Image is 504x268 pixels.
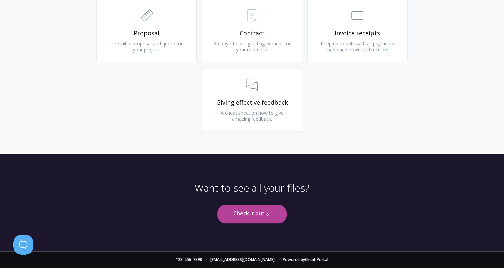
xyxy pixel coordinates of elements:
[111,40,183,53] span: The initial proposal and quote for your project.
[220,110,283,122] span: A cheat sheet on how to give amazing feedback.
[176,257,202,262] a: 123-456-7890
[210,257,275,262] a: [EMAIL_ADDRESS][DOMAIN_NAME]
[202,69,302,131] a: Giving effective feedback A cheat sheet on how to give amazing feedback.
[195,182,309,205] p: Want to see all your files?
[305,257,328,262] a: Client Portal
[276,258,328,262] li: Powered by
[213,40,290,53] span: A copy of our signed agreement for your reference.
[217,205,287,223] a: Check it out
[321,40,394,53] span: Keep up to date with all payments made and download receipts.
[212,99,292,106] span: Giving effective feedback
[13,235,33,255] iframe: Toggle Customer Support
[212,29,292,37] span: Contract
[318,29,397,37] span: Invoice receipts
[107,29,186,37] span: Proposal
